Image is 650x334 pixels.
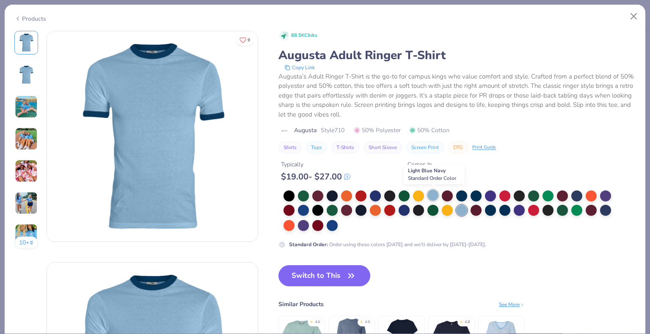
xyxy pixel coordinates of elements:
[15,224,38,247] img: User generated content
[16,33,36,53] img: Front
[289,241,486,248] div: Order using these colors [DATE] and we'll deliver by [DATE]-[DATE].
[278,300,324,309] div: Similar Products
[278,141,302,153] button: Shirts
[15,95,38,118] img: User generated content
[14,14,46,23] div: Products
[406,141,444,153] button: Screen Print
[291,32,317,39] span: 88.5K Clicks
[278,265,370,286] button: Switch to This
[15,128,38,150] img: User generated content
[408,160,436,169] div: Comes In
[281,171,350,182] div: $ 19.00 - $ 27.00
[321,126,344,135] span: Style 710
[472,144,496,151] div: Print Guide
[626,8,642,24] button: Close
[409,126,449,135] span: 50% Cotton
[360,319,363,323] div: ★
[499,301,525,308] div: See More
[278,47,636,63] div: Augusta Adult Ringer T-Shirt
[408,175,456,182] span: Standard Order Color
[15,160,38,182] img: User generated content
[465,319,470,325] div: 4.8
[365,319,370,325] div: 4.9
[282,63,317,72] button: copy to clipboard
[236,34,254,46] button: Like
[448,141,468,153] button: DTG
[47,31,258,242] img: Front
[306,141,327,153] button: Tops
[289,241,328,248] strong: Standard Order :
[281,160,350,169] div: Typically
[364,141,402,153] button: Short Sleeve
[315,319,320,325] div: 4.6
[248,38,250,42] span: 9
[278,128,290,134] img: brand logo
[16,65,36,85] img: Back
[14,236,39,249] button: 10+
[460,319,463,323] div: ★
[294,126,317,135] span: Augusta
[15,192,38,215] img: User generated content
[403,165,465,184] div: Light Blue Navy
[354,126,401,135] span: 50% Polyester
[278,72,636,119] div: Augusta’s Adult Ringer T-Shirt is the go-to for campus kings who value comfort and style. Crafted...
[310,319,313,323] div: ★
[331,141,359,153] button: T-Shirts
